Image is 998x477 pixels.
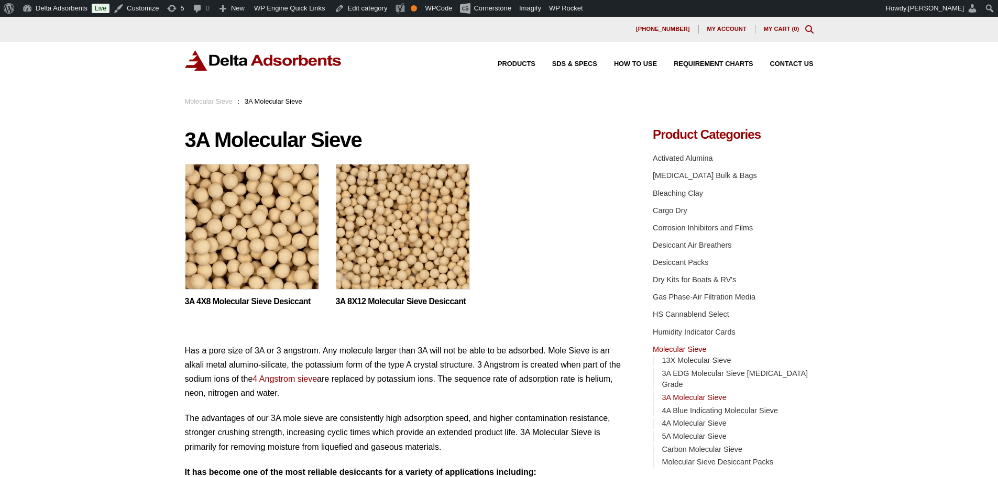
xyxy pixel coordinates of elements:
[653,154,712,162] a: Activated Alumina
[653,241,731,249] a: Desiccant Air Breathers
[662,406,778,415] a: 4A Blue Indicating Molecular Sieve
[653,189,703,197] a: Bleaching Clay
[245,97,302,105] span: 3A Molecular Sieve
[185,343,622,401] p: Has a pore size of 3A or 3 angstrom. Any molecule larger than 3A will not be able to be adsorbed....
[908,4,964,12] span: [PERSON_NAME]
[614,61,657,68] span: How to Use
[185,128,622,151] h1: 3A Molecular Sieve
[662,356,731,364] a: 13X Molecular Sieve
[653,328,736,336] a: Humidity Indicator Cards
[764,26,799,32] a: My Cart (0)
[662,445,742,453] a: Carbon Molecular Sieve
[753,61,814,68] a: Contact Us
[805,25,814,34] div: Toggle Modal Content
[597,61,657,68] a: How to Use
[253,374,317,383] a: 4 Angstrom sieve
[552,61,597,68] span: SDS & SPECS
[662,393,726,402] a: 3A Molecular Sieve
[238,97,240,105] span: :
[674,61,753,68] span: Requirement Charts
[185,297,319,306] a: 3A 4X8 Molecular Sieve Desiccant
[653,258,708,267] a: Desiccant Packs
[657,61,753,68] a: Requirement Charts
[411,5,417,12] div: OK
[653,293,755,301] a: Gas Phase-Air Filtration Media
[653,345,706,353] a: Molecular Sieve
[653,224,753,232] a: Corrosion Inhibitors and Films
[185,468,536,476] strong: It has become one of the most reliable desiccants for a variety of applications including:
[653,128,813,141] h4: Product Categories
[535,61,597,68] a: SDS & SPECS
[92,4,109,13] a: Live
[653,171,757,180] a: [MEDICAL_DATA] Bulk & Bags
[770,61,814,68] span: Contact Us
[653,206,687,215] a: Cargo Dry
[662,432,726,440] a: 5A Molecular Sieve
[662,369,808,389] a: 3A EDG Molecular Sieve [MEDICAL_DATA] Grade
[653,310,729,318] a: HS Cannablend Select
[662,458,773,466] a: Molecular Sieve Desiccant Packs
[707,26,747,32] span: My account
[636,26,690,32] span: [PHONE_NUMBER]
[653,275,736,284] a: Dry Kits for Boats & RV's
[628,25,699,34] a: [PHONE_NUMBER]
[699,25,755,34] a: My account
[662,419,726,427] a: 4A Molecular Sieve
[794,26,797,32] span: 0
[481,61,535,68] a: Products
[336,297,470,306] a: 3A 8X12 Molecular Sieve Desiccant
[498,61,535,68] span: Products
[185,97,233,105] a: Molecular Sieve
[185,50,342,71] img: Delta Adsorbents
[185,411,622,454] p: The advantages of our 3A mole sieve are consistently high adsorption speed, and higher contaminat...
